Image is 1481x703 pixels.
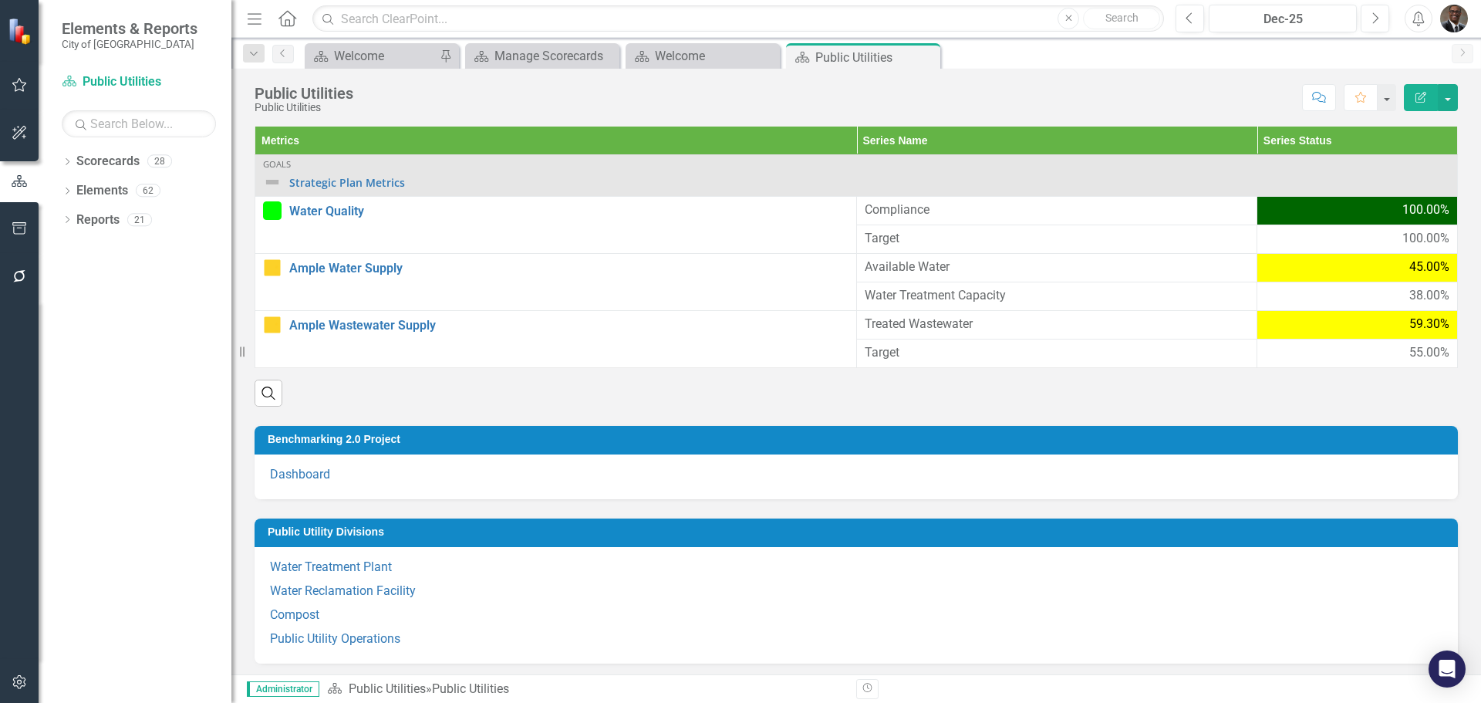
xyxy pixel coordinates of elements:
[289,204,848,218] a: Water Quality
[334,46,436,66] div: Welcome
[1105,12,1139,24] span: Search
[857,282,1257,311] td: Double-Click to Edit
[255,102,353,113] div: Public Utilities
[1257,282,1458,311] td: Double-Click to Edit
[1409,316,1449,333] span: 59.30%
[857,340,1257,368] td: Double-Click to Edit
[76,211,120,229] a: Reports
[270,631,400,646] a: Public Utility Operations
[263,201,282,220] img: On Target
[1257,311,1458,340] td: Double-Click to Edit
[62,38,197,50] small: City of [GEOGRAPHIC_DATA]
[289,262,848,275] a: Ample Water Supply
[494,46,616,66] div: Manage Scorecards
[865,316,1249,333] span: Treated Wastewater
[255,155,1458,197] td: Double-Click to Edit Right Click for Context Menu
[865,201,1249,219] span: Compliance
[655,46,776,66] div: Welcome
[270,559,392,574] a: Water Treatment Plant
[76,182,128,200] a: Elements
[327,681,845,698] div: »
[62,73,216,91] a: Public Utilities
[1083,8,1160,29] button: Search
[268,526,1450,538] h3: Public Utility Divisions
[349,681,426,696] a: Public Utilities
[270,467,330,482] a: Dashboard
[62,19,197,38] span: Elements & Reports
[1209,5,1357,32] button: Dec-25
[857,197,1257,225] td: Double-Click to Edit
[629,46,776,66] a: Welcome
[255,85,353,102] div: Public Utilities
[309,46,436,66] a: Welcome
[8,18,35,45] img: ClearPoint Strategy
[289,319,848,333] a: Ample Wastewater Supply
[1409,259,1449,276] span: 45.00%
[1440,5,1468,32] img: Octavius Murphy
[62,110,216,137] input: Search Below...
[1214,10,1351,29] div: Dec-25
[815,48,936,67] div: Public Utilities
[1257,225,1458,254] td: Double-Click to Edit
[255,311,857,368] td: Double-Click to Edit Right Click for Context Menu
[263,160,1449,169] div: Goals
[255,197,857,254] td: Double-Click to Edit Right Click for Context Menu
[857,311,1257,340] td: Double-Click to Edit
[270,607,319,622] a: Compost
[147,155,172,168] div: 28
[1257,197,1458,225] td: Double-Click to Edit
[1402,230,1449,248] span: 100.00%
[263,259,282,277] img: Close to Target
[1409,287,1449,305] span: 38.00%
[1409,344,1449,362] span: 55.00%
[1257,340,1458,368] td: Double-Click to Edit
[1257,254,1458,282] td: Double-Click to Edit
[865,230,1249,248] span: Target
[263,316,282,334] img: Close to Target
[1429,651,1466,688] div: Open Intercom Messenger
[255,254,857,311] td: Double-Click to Edit Right Click for Context Menu
[432,681,509,696] div: Public Utilities
[857,225,1257,254] td: Double-Click to Edit
[469,46,616,66] a: Manage Scorecards
[289,177,1449,188] a: Strategic Plan Metrics
[865,344,1249,362] span: Target
[127,213,152,226] div: 21
[270,583,416,598] a: Water Reclamation Facility
[312,5,1164,32] input: Search ClearPoint...
[76,153,140,171] a: Scorecards
[865,287,1249,305] span: Water Treatment Capacity
[263,173,282,191] img: Not Defined
[865,259,1249,276] span: Available Water
[136,184,160,198] div: 62
[1402,201,1449,219] span: 100.00%
[857,254,1257,282] td: Double-Click to Edit
[268,434,1450,445] h3: Benchmarking 2.0 Project
[247,681,319,697] span: Administrator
